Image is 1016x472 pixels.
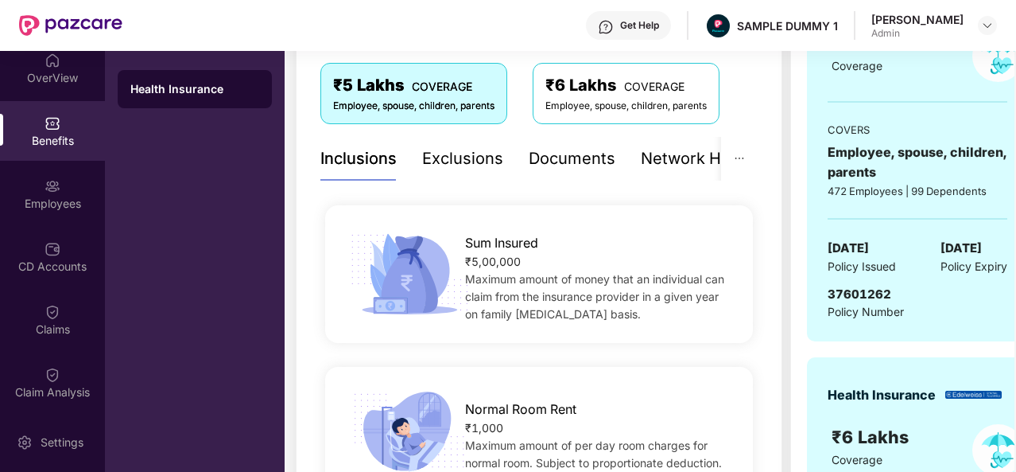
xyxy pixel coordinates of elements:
[545,99,707,114] div: Employee, spouse, children, parents
[832,453,882,466] span: Coverage
[832,427,913,447] span: ₹6 Lakhs
[940,239,982,258] span: [DATE]
[721,137,758,181] button: ellipsis
[465,253,733,271] div: ₹5,00,000
[545,73,707,98] div: ₹6 Lakhs
[465,400,576,419] span: Normal Room Rent
[981,19,994,32] img: svg+xml;base64,PHN2ZyBpZD0iRHJvcGRvd24tMzJ4MzIiIHhtbG5zPSJodHRwOi8vd3d3LnczLm9yZy8yMDAwL3N2ZyIgd2...
[624,80,684,93] span: COVERAGE
[412,80,472,93] span: COVERAGE
[45,115,60,131] img: svg+xml;base64,PHN2ZyBpZD0iQmVuZWZpdHMiIHhtbG5zPSJodHRwOi8vd3d3LnczLm9yZy8yMDAwL3N2ZyIgd2lkdGg9Ij...
[422,146,503,171] div: Exclusions
[828,239,869,258] span: [DATE]
[465,419,733,437] div: ₹1,000
[707,14,730,37] img: Pazcare_Alternative_logo-01-01.png
[737,18,838,33] div: SAMPLE DUMMY 1
[17,435,33,451] img: svg+xml;base64,PHN2ZyBpZD0iU2V0dGluZy0yMHgyMCIgeG1sbnM9Imh0dHA6Ly93d3cudzMub3JnLzIwMDAvc3ZnIiB3aW...
[828,258,896,275] span: Policy Issued
[333,73,494,98] div: ₹5 Lakhs
[465,233,538,253] span: Sum Insured
[871,12,964,27] div: [PERSON_NAME]
[945,391,1002,400] img: insurerLogo
[320,146,397,171] div: Inclusions
[333,99,494,114] div: Employee, spouse, children, parents
[465,272,724,321] span: Maximum amount of money that an individual can claim from the insurance provider in a given year ...
[828,122,1007,138] div: COVERS
[465,439,722,470] span: Maximum amount of per day room charges for normal room. Subject to proportionate deduction.
[529,146,615,171] div: Documents
[832,33,913,53] span: ₹5 Lakhs
[45,367,60,383] img: svg+xml;base64,PHN2ZyBpZD0iQ2xhaW0iIHhtbG5zPSJodHRwOi8vd3d3LnczLm9yZy8yMDAwL3N2ZyIgd2lkdGg9IjIwIi...
[641,146,780,171] div: Network Hospitals
[828,385,936,405] div: Health Insurance
[45,53,60,68] img: svg+xml;base64,PHN2ZyBpZD0iSG9tZSIgeG1sbnM9Imh0dHA6Ly93d3cudzMub3JnLzIwMDAvc3ZnIiB3aWR0aD0iMjAiIG...
[45,241,60,257] img: svg+xml;base64,PHN2ZyBpZD0iQ0RfQWNjb3VudHMiIGRhdGEtbmFtZT0iQ0QgQWNjb3VudHMiIHhtbG5zPSJodHRwOi8vd3...
[940,258,1007,275] span: Policy Expiry
[36,435,88,451] div: Settings
[734,153,745,164] span: ellipsis
[45,178,60,194] img: svg+xml;base64,PHN2ZyBpZD0iRW1wbG95ZWVzIiB4bWxucz0iaHR0cDovL3d3dy53My5vcmcvMjAwMC9zdmciIHdpZHRoPS...
[828,142,1007,182] div: Employee, spouse, children, parents
[620,19,659,32] div: Get Help
[345,229,474,319] img: icon
[45,304,60,320] img: svg+xml;base64,PHN2ZyBpZD0iQ2xhaW0iIHhtbG5zPSJodHRwOi8vd3d3LnczLm9yZy8yMDAwL3N2ZyIgd2lkdGg9IjIwIi...
[19,15,122,36] img: New Pazcare Logo
[130,81,259,97] div: Health Insurance
[871,27,964,40] div: Admin
[828,305,904,318] span: Policy Number
[828,183,1007,199] div: 472 Employees | 99 Dependents
[832,59,882,72] span: Coverage
[598,19,614,35] img: svg+xml;base64,PHN2ZyBpZD0iSGVscC0zMngzMiIgeG1sbnM9Imh0dHA6Ly93d3cudzMub3JnLzIwMDAvc3ZnIiB3aWR0aD...
[828,287,891,302] span: 37601262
